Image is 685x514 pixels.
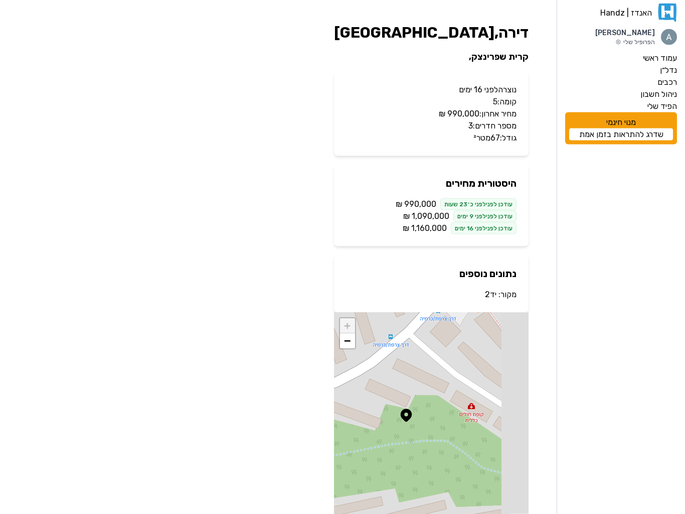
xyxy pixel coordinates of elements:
p: [PERSON_NAME] [595,28,655,38]
a: ניהול חשבון [565,88,677,100]
label: הפיד שלי [647,100,677,112]
h2: קרית שפרינצק , [334,50,529,64]
label: רכבים [657,76,677,88]
img: Marker [399,408,414,423]
h2: היסטורית מחירים [346,176,517,190]
p: גודל: 67 מטר² [346,132,517,144]
p: מחיר אחרון: ‏990,000 ‏₪ [346,108,517,120]
h2: נתונים נוספים [346,267,517,281]
a: נדל״ן [565,64,677,76]
img: תמונת פרופיל [661,29,677,45]
label: נדל״ן [660,64,677,76]
a: יד2 [485,290,496,299]
div: עודכן לפני לפני 9 ימים [453,210,517,222]
h1: דירה , [GEOGRAPHIC_DATA] [334,24,529,42]
a: שדרג להתראות בזמן אמת [569,128,673,141]
p: מקור: [346,289,517,301]
p: הפרופיל שלי [595,38,655,46]
span: − [344,335,351,347]
span: ‏1,090,000 ‏₪ [403,210,449,222]
span: ‏990,000 ‏₪ [396,198,436,210]
a: Zoom out [340,334,355,349]
a: רכבים [565,76,677,88]
a: Zoom in [340,319,355,334]
a: תמונת פרופיל[PERSON_NAME]הפרופיל שלי [565,28,677,46]
label: ניהול חשבון [640,88,677,100]
p: מספר חדרים: 3 [346,120,517,132]
a: הפיד שלי [565,100,677,112]
div: מנוי חינמי [565,112,677,145]
span: + [344,320,351,332]
a: עמוד ראשי [565,52,677,64]
p: קומה: 5 [346,96,517,108]
div: עודכן לפני לפני 16 ימים [451,222,517,234]
div: עודכן לפני לפני כ־23 שעות [440,198,517,210]
p: נוצרה לפני 16 ימים [346,84,517,96]
span: ‏1,160,000 ‏₪ [403,222,447,234]
a: האנדז | Handz [565,4,677,22]
label: עמוד ראשי [643,52,677,64]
